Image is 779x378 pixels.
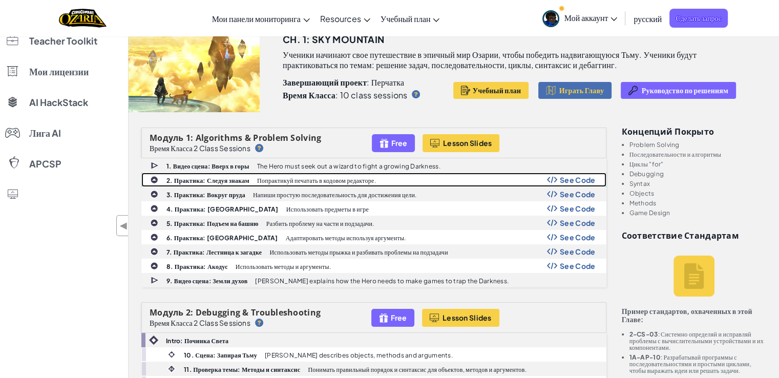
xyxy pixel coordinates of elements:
[166,162,249,170] b: 1. Видео сцена: Вверх в горы
[166,220,259,227] b: 5. Практика: Подъем на башню
[186,307,194,318] span: 2:
[547,191,557,198] img: Show Code Logo
[320,13,361,24] span: Resources
[141,187,606,201] a: 3. Практика: Вокруг пруда Напиши простую последовательность для достижения цели. Show Code Logo S...
[537,2,623,34] a: Мой аккаунт
[629,331,767,351] li: : Системно определяй и исправляй проблемы с вычислительными устройствами и их компонентами.
[308,366,526,373] p: Понимать правильный порядок и синтаксис для объектов, методов и аргументов.
[422,309,499,327] button: Lesson Slides
[150,319,250,327] p: Время Класса 2 Class Sessions
[141,347,606,362] a: 10. Сцена: Запирая Тьму [PERSON_NAME] describes objects, methods and arguments.
[559,86,604,94] span: Играть Главу
[634,13,662,24] span: русский
[196,132,322,143] span: Algorithms & Problem Solving
[283,77,448,88] p: : Перчатка
[150,262,158,270] img: IconPracticeLevel.svg
[547,262,557,269] img: Show Code Logo
[423,134,500,152] button: Lesson Slides
[166,234,278,242] b: 6. Практика: [GEOGRAPHIC_DATA]
[141,259,606,273] a: 8. Практика: Акодус Использовать методы и аргументы. Show Code Logo See Code
[380,137,389,149] img: IconFreeLevelv2.svg
[473,86,521,94] span: Учебный план
[629,209,767,216] li: Game Design
[283,77,367,88] b: Завершающий проект
[269,249,448,256] p: Использовать методы прыжка и разбивать проблемы на подзадачи
[166,248,262,256] b: 7. Практика: Лестница к загадке
[629,151,767,158] li: Последовательности и алгоритмы
[59,8,107,29] a: Ozaria by CodeCombat logo
[560,190,596,198] span: See Code
[150,247,158,256] img: IconPracticeLevel.svg
[257,163,440,170] p: The Hero must seek out a wizard to fight a growing Darkness.
[150,204,158,213] img: IconPracticeLevel.svg
[443,139,492,147] span: Lesson Slides
[283,90,407,100] p: : 10 class sessions
[29,67,89,76] span: Мои лицензии
[119,218,128,233] span: ◀
[629,161,767,167] li: Циклы "for"
[141,173,606,187] a: 2. Практика: Следуя знакам Попрактикуй печатать в кодовом редакторе. Show Code Logo See Code
[629,141,767,148] li: Problem Solving
[150,307,184,318] span: Модуль
[212,13,301,24] span: Мои панели мониторинга
[560,176,596,184] span: See Code
[253,192,417,198] p: Напиши простую последовательность для достижения цели.
[236,263,331,270] p: Использовать методы и аргументы.
[547,234,557,241] img: Show Code Logo
[547,248,557,255] img: Show Code Logo
[381,13,431,24] span: Учебный план
[283,50,741,70] p: Ученики начинают свое путешествие в эпичный мир Озарии, чтобы победить надвигающуюся Тьму. Ученик...
[641,86,728,94] span: Руководство по решениям
[286,206,369,213] p: Использовать предметы в игре
[621,82,735,99] button: Руководство по решениям
[141,158,606,173] a: 1. Видео сцена: Вверх в горы The Hero must seek out a wizard to fight a growing Darkness.
[547,219,557,226] img: Show Code Logo
[547,176,557,183] img: Show Code Logo
[150,233,158,241] img: IconPracticeLevel.svg
[391,313,407,322] span: Free
[538,82,612,99] button: Играть Главу
[443,313,492,322] span: Lesson Slides
[150,144,250,152] p: Время Класса 2 Class Sessions
[266,220,374,227] p: Разбить проблему на части и подзадачи.
[186,132,194,143] span: 1:
[622,307,767,323] p: Пример стандартов, охваченных в этой Главе:
[29,129,61,138] span: Лига AI
[622,232,767,240] h3: Соответствие стандартам
[560,204,596,213] span: See Code
[255,144,263,152] img: IconHint.svg
[564,12,618,23] span: Мой аккаунт
[265,352,453,359] p: [PERSON_NAME] describes objects, methods and arguments.
[141,244,606,259] a: 7. Практика: Лестница к загадке Использовать методы прыжка и разбивать проблемы на подзадачи Show...
[257,177,376,184] p: Попрактикуй печатать в кодовом редакторе.
[141,273,606,287] a: 9. Видео сцена: Земли духов [PERSON_NAME] explains how the Hero needs to make games to trap the D...
[629,171,767,177] li: Debugging
[255,319,263,327] img: IconHint.svg
[150,176,158,184] img: IconPracticeLevel.svg
[150,190,158,198] img: IconPracticeLevel.svg
[141,362,606,376] a: 11. Проверка темы: Методы и синтаксис Понимать правильный порядок и синтаксис для объектов, метод...
[255,278,509,284] p: [PERSON_NAME] explains how the Hero needs to make games to trap the Darkness.
[166,177,249,184] b: 2. Практика: Следуя знакам
[59,8,107,29] img: Home
[150,132,184,143] span: Модуль
[141,216,606,230] a: 5. Практика: Подъем на башню Разбить проблему на части и подзадачи. Show Code Logo See Code
[669,9,728,28] a: Сделать запрос
[151,161,160,171] img: IconCutscene.svg
[166,205,279,213] b: 4. Практика: [GEOGRAPHIC_DATA]
[150,219,158,227] img: IconPracticeLevel.svg
[166,263,228,270] b: 8. Практика: Акодус
[151,276,160,285] img: IconCutscene.svg
[375,5,445,32] a: Учебный план
[29,98,88,107] span: AI HackStack
[184,366,300,373] b: 11. Проверка темы: Методы и синтаксис
[560,219,596,227] span: See Code
[166,337,228,345] b: Intro: Починка Света
[166,191,245,199] b: 3. Практика: Вокруг пруда
[29,36,97,46] span: Teacher Toolkit
[629,200,767,206] li: Methods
